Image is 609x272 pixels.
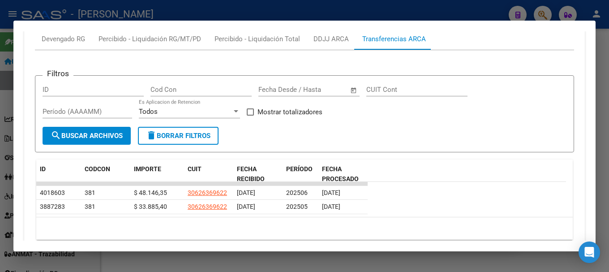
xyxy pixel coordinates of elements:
span: Borrar Filtros [146,132,210,140]
span: PERÍODO [286,165,313,173]
span: $ 33.885,40 [134,203,167,210]
button: Borrar Filtros [138,127,219,145]
span: CODCON [85,165,110,173]
span: [DATE] [322,189,340,196]
div: DDJJ ARCA [313,34,349,44]
span: 3887283 [40,203,65,210]
button: Buscar Archivos [43,127,131,145]
span: 30626369622 [188,189,227,196]
span: 381 [85,189,95,196]
div: Percibido - Liquidación RG/MT/PD [99,34,201,44]
span: FECHA PROCESADO [322,165,359,183]
span: FECHA RECIBIDO [237,165,265,183]
div: Percibido - Liquidación Total [214,34,300,44]
datatable-header-cell: CUIT [184,160,233,189]
span: $ 48.146,35 [134,189,167,196]
span: Todos [139,108,158,116]
span: 202506 [286,189,308,196]
span: 381 [85,203,95,210]
div: Open Intercom Messenger [579,242,600,263]
datatable-header-cell: CODCON [81,160,112,189]
datatable-header-cell: PERÍODO [283,160,318,189]
span: 30626369622 [188,203,227,210]
span: ID [40,165,46,173]
span: Buscar Archivos [51,132,123,140]
input: Fecha fin [303,86,346,94]
span: IMPORTE [134,165,161,173]
datatable-header-cell: IMPORTE [130,160,184,189]
h3: Filtros [43,69,73,78]
span: [DATE] [237,189,255,196]
div: Devengado RG [42,34,85,44]
span: Mostrar totalizadores [257,107,322,117]
mat-icon: search [51,130,61,141]
span: CUIT [188,165,202,173]
span: 202505 [286,203,308,210]
input: Fecha inicio [258,86,295,94]
span: [DATE] [237,203,255,210]
datatable-header-cell: FECHA RECIBIDO [233,160,283,189]
datatable-header-cell: ID [36,160,81,189]
datatable-header-cell: FECHA PROCESADO [318,160,368,189]
div: Transferencias ARCA [362,34,426,44]
button: Open calendar [349,85,359,95]
mat-icon: delete [146,130,157,141]
span: [DATE] [322,203,340,210]
span: 4018603 [40,189,65,196]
